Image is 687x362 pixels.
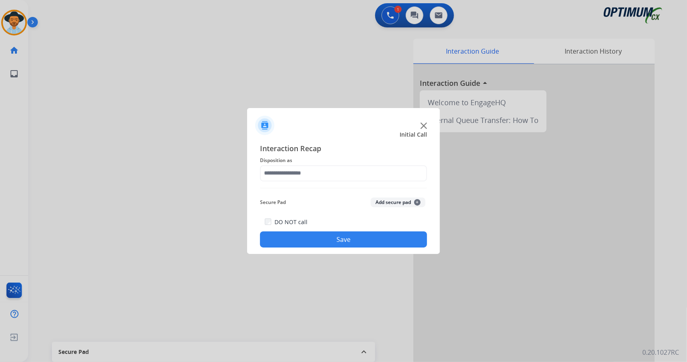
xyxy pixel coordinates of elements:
span: Secure Pad [260,198,286,207]
p: 0.20.1027RC [642,347,679,357]
span: + [414,199,421,206]
label: DO NOT call [274,218,307,226]
button: Save [260,231,427,248]
span: Initial Call [400,131,427,139]
img: contactIcon [255,116,274,135]
span: Disposition as [260,156,427,165]
button: Add secure pad+ [371,198,425,207]
span: Interaction Recap [260,143,427,156]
